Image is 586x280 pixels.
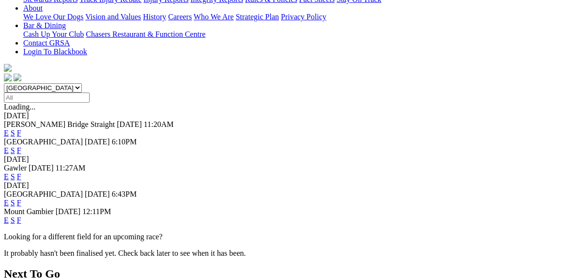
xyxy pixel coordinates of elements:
a: Cash Up Your Club [23,30,84,38]
a: Vision and Values [85,13,141,21]
a: Bar & Dining [23,21,66,30]
a: E [4,146,9,155]
a: F [17,129,21,137]
span: [DATE] [56,207,81,216]
a: Chasers Restaurant & Function Centre [86,30,205,38]
span: [DATE] [117,120,142,128]
a: E [4,172,9,181]
span: Gawler [4,164,27,172]
a: Contact GRSA [23,39,70,47]
span: [DATE] [29,164,54,172]
a: F [17,172,21,181]
span: [PERSON_NAME] Bridge Straight [4,120,115,128]
a: History [143,13,166,21]
span: 12:11PM [82,207,111,216]
a: F [17,216,21,224]
div: [DATE] [4,155,582,164]
img: facebook.svg [4,74,12,81]
span: 6:10PM [112,138,137,146]
a: Careers [168,13,192,21]
span: 6:43PM [112,190,137,198]
partial: It probably hasn't been finalised yet. Check back later to see when it has been. [4,249,246,257]
span: 11:27AM [56,164,86,172]
div: Bar & Dining [23,30,582,39]
a: Strategic Plan [236,13,279,21]
a: F [17,199,21,207]
a: F [17,146,21,155]
a: S [11,146,15,155]
div: About [23,13,582,21]
input: Select date [4,93,90,103]
a: S [11,216,15,224]
a: E [4,216,9,224]
a: About [23,4,43,12]
span: [GEOGRAPHIC_DATA] [4,138,83,146]
div: [DATE] [4,181,582,190]
a: E [4,199,9,207]
a: Privacy Policy [281,13,326,21]
span: 11:20AM [144,120,174,128]
span: Mount Gambier [4,207,54,216]
span: [DATE] [85,138,110,146]
span: [GEOGRAPHIC_DATA] [4,190,83,198]
p: Looking for a different field for an upcoming race? [4,233,582,241]
a: Who We Are [194,13,234,21]
span: Loading... [4,103,35,111]
a: We Love Our Dogs [23,13,83,21]
a: S [11,199,15,207]
span: [DATE] [85,190,110,198]
img: twitter.svg [14,74,21,81]
a: Login To Blackbook [23,47,87,56]
a: S [11,129,15,137]
div: [DATE] [4,111,582,120]
img: logo-grsa-white.png [4,64,12,72]
a: E [4,129,9,137]
a: S [11,172,15,181]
